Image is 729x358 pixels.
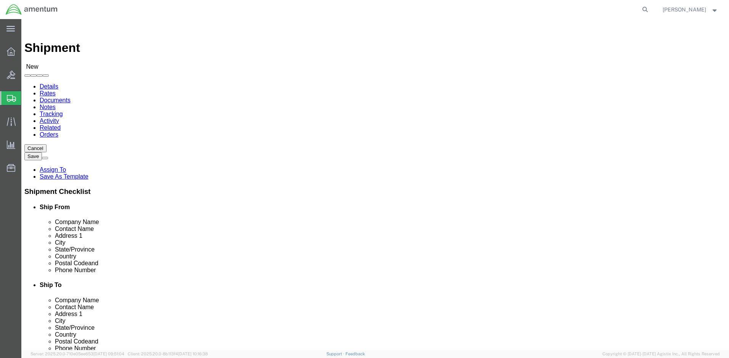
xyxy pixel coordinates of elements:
[21,19,729,350] iframe: FS Legacy Container
[128,352,208,356] span: Client: 2025.20.0-8b113f4
[5,4,58,15] img: logo
[662,5,719,14] button: [PERSON_NAME]
[663,5,706,14] span: Ronald Pineda
[93,352,124,356] span: [DATE] 09:51:04
[31,352,124,356] span: Server: 2025.20.0-710e05ee653
[345,352,365,356] a: Feedback
[602,351,720,357] span: Copyright © [DATE]-[DATE] Agistix Inc., All Rights Reserved
[326,352,345,356] a: Support
[178,352,208,356] span: [DATE] 10:16:38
